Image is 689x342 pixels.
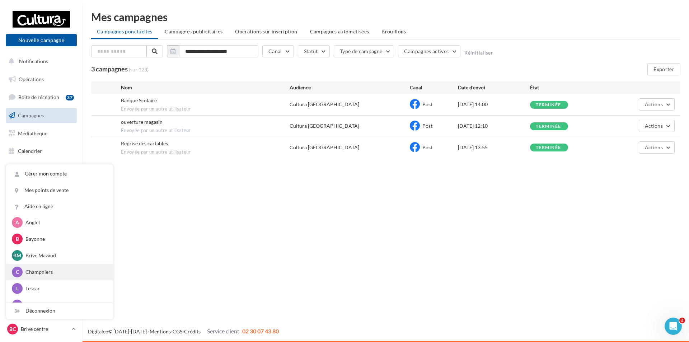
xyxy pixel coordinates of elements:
div: Cultura [GEOGRAPHIC_DATA] [290,144,359,151]
div: terminée [536,124,561,129]
span: Post [422,123,432,129]
span: Actions [645,101,663,107]
button: Statut [298,45,330,57]
span: Reprise des cartables [121,140,168,146]
span: Envoyée par un autre utilisateur [121,149,290,155]
a: Calendrier [4,144,78,159]
p: Bayonne [25,235,104,243]
div: Date d'envoi [458,84,530,91]
span: Campagnes publicitaires [165,28,222,34]
p: Anglet [25,219,104,226]
div: Canal [410,84,458,91]
span: L [16,285,19,292]
div: État [530,84,602,91]
span: Actions [645,123,663,129]
button: Notifications [4,54,75,69]
span: Brouillons [381,28,406,34]
div: Cultura [GEOGRAPHIC_DATA] [290,101,359,108]
button: Canal [262,45,294,57]
button: Actions [639,120,675,132]
div: [DATE] 13:55 [458,144,530,151]
span: Calendrier [18,148,42,154]
span: (sur 123) [129,66,149,73]
span: A [15,219,19,226]
p: Lescar [25,285,104,292]
a: Crédits [184,328,201,334]
a: Bc Brive centre [6,322,77,336]
span: BM [13,252,21,259]
span: Banque Scolaire [121,97,157,103]
a: Digitaleo [88,328,108,334]
span: Notifications [19,58,48,64]
div: [DATE] 12:10 [458,122,530,130]
div: terminée [536,145,561,150]
div: Nom [121,84,290,91]
span: C [16,268,19,276]
a: Aide en ligne [6,198,113,215]
span: B [16,235,19,243]
span: Envoyée par un autre utilisateur [121,127,290,134]
span: Campagnes actives [404,48,449,54]
button: Actions [639,98,675,111]
span: Actions [645,144,663,150]
div: Cultura [GEOGRAPHIC_DATA] [290,122,359,130]
span: 02 30 07 43 80 [242,328,279,334]
span: Campagnes [18,112,44,118]
div: Déconnexion [6,303,113,319]
button: Réinitialiser [464,50,493,56]
span: Médiathèque [18,130,47,136]
span: Campagnes automatisées [310,28,369,34]
p: [GEOGRAPHIC_DATA] [25,301,104,309]
a: Opérations [4,72,78,87]
div: Audience [290,84,410,91]
button: Exporter [647,63,680,75]
span: 2 [679,318,685,323]
div: Mes campagnes [91,11,680,22]
span: Operations sur inscription [235,28,297,34]
span: © [DATE]-[DATE] - - - [88,328,279,334]
a: Médiathèque [4,126,78,141]
span: Service client [207,328,239,334]
a: Campagnes [4,108,78,123]
span: Opérations [19,76,44,82]
p: Brive Mazaud [25,252,104,259]
button: Actions [639,141,675,154]
div: 37 [66,95,74,100]
button: Nouvelle campagne [6,34,77,46]
div: [DATE] 14:00 [458,101,530,108]
div: terminée [536,103,561,107]
p: Brive centre [21,325,69,333]
a: Mes points de vente [6,182,113,198]
a: Gérer mon compte [6,166,113,182]
a: Boîte de réception37 [4,89,78,105]
button: Type de campagne [334,45,394,57]
span: L [16,301,19,309]
span: Bc [9,325,16,333]
span: 3 campagnes [91,65,128,73]
span: Envoyée par un autre utilisateur [121,106,290,112]
button: Campagnes actives [398,45,460,57]
a: Mentions [150,328,171,334]
p: Champniers [25,268,104,276]
span: Boîte de réception [18,94,59,100]
a: CGS [173,328,182,334]
iframe: Intercom live chat [665,318,682,335]
span: ouverture magasin [121,119,163,125]
span: Post [422,101,432,107]
span: Post [422,144,432,150]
